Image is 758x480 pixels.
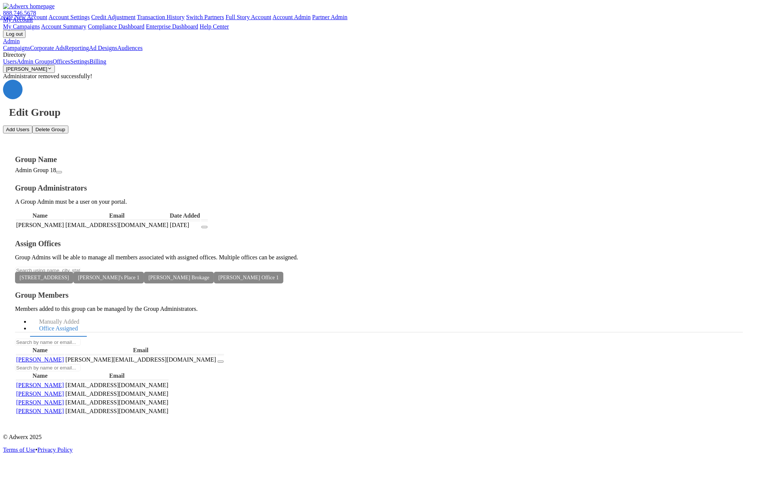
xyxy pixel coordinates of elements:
a: Settings [70,58,90,65]
a: Ad Designs [89,45,117,51]
a: Account Settings [48,14,90,20]
button: Delete Group [32,126,68,133]
td: [DATE] [169,221,200,229]
button: Add Users [3,126,32,133]
a: Partner Admin [312,14,348,20]
span: Name [33,212,48,219]
a: Admin Groups [17,58,53,65]
button: [PERSON_NAME] [3,65,55,73]
span: Date Added [170,212,200,219]
a: Audiences [117,45,143,51]
span: [STREET_ADDRESS] [15,272,73,283]
a: [PERSON_NAME] [16,391,64,397]
a: Account Admin [272,14,311,20]
span: [PERSON_NAME] [16,222,64,228]
span: Email [109,212,125,219]
span: [PERSON_NAME] Office 1 [214,272,283,283]
h4: Assign Offices [15,239,743,248]
span: Name [33,372,48,379]
h1: Edit Group [9,106,755,118]
span: [PERSON_NAME] Brokage [144,272,214,283]
input: Log out [3,30,26,38]
span: [PERSON_NAME] [6,66,47,72]
a: My Campaigns [3,23,40,30]
a: Users [3,58,17,65]
a: Full Story Account [225,14,271,20]
span: Admin Group 18 [15,167,56,173]
span: [PERSON_NAME]'s Place 1 [73,272,144,283]
p: Group Admins will be able to manage all members associated with assigned offices. Multiple office... [15,254,743,261]
a: Credit Adjustment [91,14,136,20]
a: [PERSON_NAME] [16,408,64,414]
a: Offices [53,58,70,65]
img: Adwerx [3,3,54,10]
h4: Group Members [15,291,743,300]
div: Administrator removed successfully! [3,73,755,80]
a: Privacy Policy [38,447,73,453]
button: Remove Member [218,360,224,363]
a: Manually Added [30,314,88,330]
a: 888.746.5678 [3,10,36,16]
a: [PERSON_NAME] [16,356,64,363]
a: Compliance Dashboard [88,23,145,30]
span: Email [133,347,148,353]
a: Switch Partners [186,14,224,20]
h4: Group Administrators [15,184,743,192]
input: Search using name, city, state, or address to filter office list [15,267,81,274]
a: Office Assigned [30,321,87,337]
a: [PERSON_NAME] [16,399,64,406]
td: [EMAIL_ADDRESS][DOMAIN_NAME] [65,407,169,415]
td: [EMAIL_ADDRESS][DOMAIN_NAME] [65,381,169,389]
p: © Adwerx 2025 [3,434,755,441]
a: Transaction History [137,14,185,20]
h4: Group Name [15,155,743,164]
a: Enterprise Dashboard [146,23,198,30]
td: [PERSON_NAME][EMAIL_ADDRESS][DOMAIN_NAME] [65,356,216,363]
span: Name [33,347,48,353]
div: Directory [3,51,755,58]
input: Search by name or email... [15,364,81,371]
span: Email [109,372,125,379]
a: Help Center [200,23,229,30]
a: Terms of Use [3,447,35,453]
td: [EMAIL_ADDRESS][DOMAIN_NAME] [65,221,169,229]
a: Corporate Ads [30,45,65,51]
a: [PERSON_NAME] [16,382,64,388]
a: Billing [89,58,106,65]
td: [EMAIL_ADDRESS][DOMAIN_NAME] [65,390,169,398]
a: Campaigns [3,45,30,51]
td: [EMAIL_ADDRESS][DOMAIN_NAME] [65,398,169,406]
a: Admin [3,38,20,44]
input: Search by name or email... [15,339,81,346]
div: • [3,447,755,453]
button: Remove Administrator [201,226,207,228]
a: Reporting [65,45,89,51]
p: Members added to this group can be managed by the Group Administrators. [15,306,743,312]
a: Account Summary [41,23,86,30]
p: A Group Admin must be a user on your portal. [15,198,743,205]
